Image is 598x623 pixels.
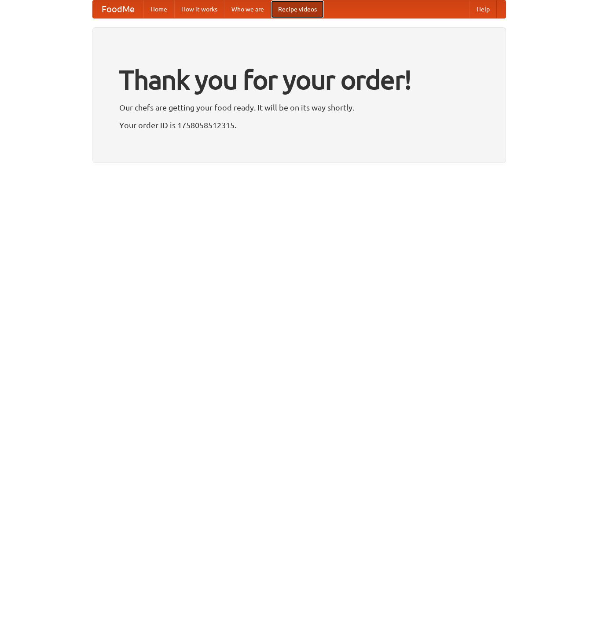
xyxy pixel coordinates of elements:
[119,59,479,101] h1: Thank you for your order!
[271,0,324,18] a: Recipe videos
[119,118,479,132] p: Your order ID is 1758058512315.
[174,0,224,18] a: How it works
[119,101,479,114] p: Our chefs are getting your food ready. It will be on its way shortly.
[470,0,497,18] a: Help
[93,0,143,18] a: FoodMe
[224,0,271,18] a: Who we are
[143,0,174,18] a: Home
